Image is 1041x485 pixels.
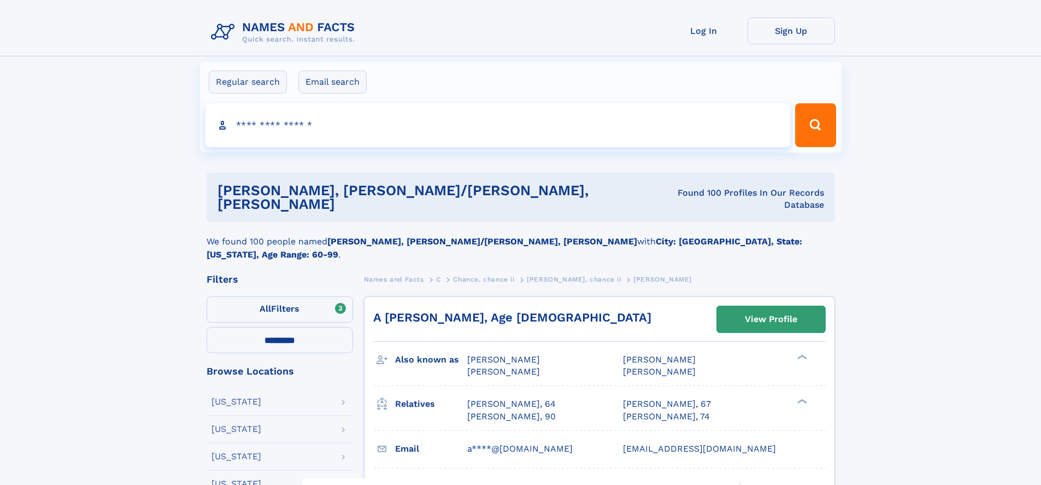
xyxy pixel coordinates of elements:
[364,272,424,286] a: Names and Facts
[795,354,808,361] div: ❯
[327,236,637,247] b: [PERSON_NAME], [PERSON_NAME]/[PERSON_NAME], [PERSON_NAME]
[205,103,791,147] input: search input
[660,17,748,44] a: Log In
[211,398,261,406] div: [US_STATE]
[211,425,261,434] div: [US_STATE]
[656,187,824,211] div: Found 100 Profiles In Our Records Database
[623,398,711,410] a: [PERSON_NAME], 67
[373,311,651,324] a: A [PERSON_NAME], Age [DEMOGRAPHIC_DATA]
[527,276,621,283] span: [PERSON_NAME], chance ii
[453,276,514,283] span: Chance, chance ii
[467,366,540,377] span: [PERSON_NAME]
[467,354,540,365] span: [PERSON_NAME]
[623,366,696,377] span: [PERSON_NAME]
[395,350,467,369] h3: Also known as
[395,440,467,458] h3: Email
[211,452,261,461] div: [US_STATE]
[717,306,825,332] a: View Profile
[745,307,797,332] div: View Profile
[795,103,836,147] button: Search Button
[207,296,353,323] label: Filters
[395,395,467,413] h3: Relatives
[298,71,367,94] label: Email search
[207,236,802,260] b: City: [GEOGRAPHIC_DATA], State: [US_STATE], Age Range: 60-99
[436,272,441,286] a: C
[436,276,441,283] span: C
[623,354,696,365] span: [PERSON_NAME]
[207,274,353,284] div: Filters
[207,17,364,47] img: Logo Names and Facts
[217,184,656,211] h1: [PERSON_NAME], [PERSON_NAME]/[PERSON_NAME], [PERSON_NAME]
[623,411,710,423] a: [PERSON_NAME], 74
[260,303,271,314] span: All
[623,443,776,454] span: [EMAIL_ADDRESS][DOMAIN_NAME]
[207,366,353,376] div: Browse Locations
[207,222,835,261] div: We found 100 people named with .
[633,276,692,283] span: [PERSON_NAME]
[209,71,287,94] label: Regular search
[795,398,808,405] div: ❯
[527,272,621,286] a: [PERSON_NAME], chance ii
[748,17,835,44] a: Sign Up
[453,272,514,286] a: Chance, chance ii
[467,398,556,410] a: [PERSON_NAME], 64
[467,411,556,423] a: [PERSON_NAME], 90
